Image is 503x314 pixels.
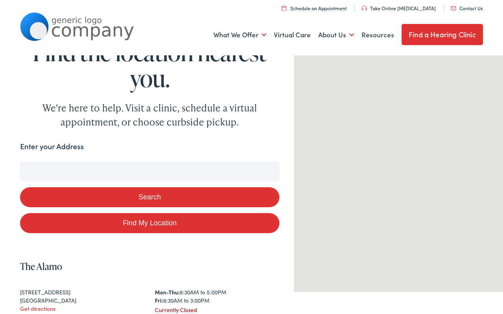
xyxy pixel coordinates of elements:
[20,162,279,181] input: Enter your address or zip code
[402,24,483,45] a: Find a Hearing Clinic
[20,260,62,273] a: The Alamo
[20,296,145,305] div: [GEOGRAPHIC_DATA]
[155,288,180,296] strong: Mon-Thu:
[362,20,394,49] a: Resources
[282,5,347,11] a: Schedule an Appointment
[451,6,456,10] img: utility icon
[20,141,84,152] label: Enter your Address
[155,306,279,314] div: Currently Closed
[20,187,279,207] button: Search
[20,288,145,296] div: [STREET_ADDRESS]
[155,296,163,304] strong: Fri:
[20,305,55,312] a: Get directions
[155,288,279,305] div: 8:30AM to 5:00PM 8:30AM to 3:00PM
[213,20,266,49] a: What We Offer
[451,5,483,11] a: Contact Us
[274,20,311,49] a: Virtual Care
[362,5,436,11] a: Take Online [MEDICAL_DATA]
[362,6,367,11] img: utility icon
[20,39,279,91] h1: Find the location nearest you.
[389,163,408,182] div: The Alamo
[282,5,286,11] img: utility icon
[20,213,279,233] a: Find My Location
[318,20,354,49] a: About Us
[24,101,275,129] div: We're here to help. Visit a clinic, schedule a virtual appointment, or choose curbside pickup.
